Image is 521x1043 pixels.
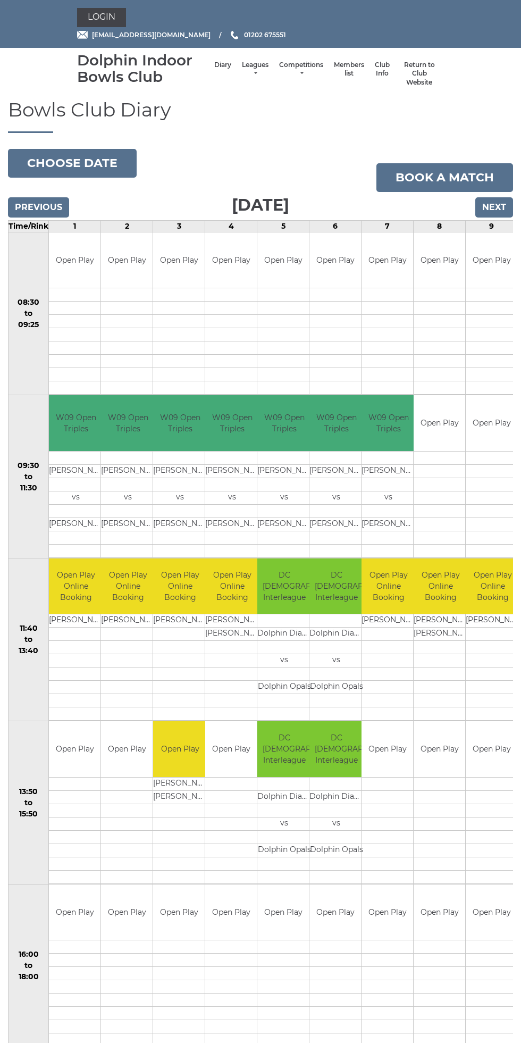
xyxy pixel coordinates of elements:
[9,232,49,395] td: 08:30 to 09:25
[205,518,259,531] td: [PERSON_NAME]
[153,558,207,614] td: Open Play Online Booking
[257,654,311,667] td: vs
[231,31,238,39] img: Phone us
[205,464,259,478] td: [PERSON_NAME]
[309,681,363,694] td: Dolphin Opals
[400,61,439,87] a: Return to Club Website
[153,220,205,232] td: 3
[414,220,466,232] td: 8
[153,777,207,790] td: [PERSON_NAME]
[257,491,311,504] td: vs
[101,232,153,288] td: Open Play
[49,614,103,628] td: [PERSON_NAME]
[414,721,465,777] td: Open Play
[466,395,517,451] td: Open Play
[49,232,100,288] td: Open Play
[77,31,88,39] img: Email
[153,464,207,478] td: [PERSON_NAME]
[475,197,513,218] input: Next
[362,614,415,628] td: [PERSON_NAME]
[362,232,413,288] td: Open Play
[153,614,207,628] td: [PERSON_NAME]
[101,518,155,531] td: [PERSON_NAME]
[49,395,103,451] td: W09 Open Triples
[334,61,364,78] a: Members list
[414,558,467,614] td: Open Play Online Booking
[242,61,268,78] a: Leagues
[257,721,311,777] td: DC [DEMOGRAPHIC_DATA] Interleague
[309,844,363,857] td: Dolphin Opals
[9,395,49,558] td: 09:30 to 11:30
[77,8,126,27] a: Login
[309,558,363,614] td: DC [DEMOGRAPHIC_DATA] Interleague
[101,395,155,451] td: W09 Open Triples
[362,558,415,614] td: Open Play Online Booking
[205,232,257,288] td: Open Play
[205,558,259,614] td: Open Play Online Booking
[309,395,363,451] td: W09 Open Triples
[362,518,415,531] td: [PERSON_NAME]
[466,885,517,940] td: Open Play
[205,491,259,504] td: vs
[153,885,205,940] td: Open Play
[49,558,103,614] td: Open Play Online Booking
[257,885,309,940] td: Open Play
[257,628,311,641] td: Dolphin Diamonds
[309,232,361,288] td: Open Play
[101,220,153,232] td: 2
[9,558,49,721] td: 11:40 to 13:40
[414,395,465,451] td: Open Play
[101,464,155,478] td: [PERSON_NAME]
[8,99,513,133] h1: Bowls Club Diary
[49,491,103,504] td: vs
[49,721,100,777] td: Open Play
[8,149,137,178] button: Choose date
[257,681,311,694] td: Dolphin Opals
[49,464,103,478] td: [PERSON_NAME]
[257,790,311,804] td: Dolphin Diamonds
[257,817,311,830] td: vs
[309,491,363,504] td: vs
[362,721,413,777] td: Open Play
[153,518,207,531] td: [PERSON_NAME]
[9,721,49,885] td: 13:50 to 15:50
[257,395,311,451] td: W09 Open Triples
[101,721,153,777] td: Open Play
[101,614,155,628] td: [PERSON_NAME]
[362,395,415,451] td: W09 Open Triples
[49,518,103,531] td: [PERSON_NAME]
[309,220,362,232] td: 6
[309,628,363,641] td: Dolphin Diamonds
[376,163,513,192] a: Book a match
[362,885,413,940] td: Open Play
[257,232,309,288] td: Open Play
[257,464,311,478] td: [PERSON_NAME]
[362,220,414,232] td: 7
[257,220,309,232] td: 5
[101,885,153,940] td: Open Play
[362,491,415,504] td: vs
[466,721,517,777] td: Open Play
[205,395,259,451] td: W09 Open Triples
[153,395,207,451] td: W09 Open Triples
[205,614,259,628] td: [PERSON_NAME]
[309,518,363,531] td: [PERSON_NAME]
[309,885,361,940] td: Open Play
[309,654,363,667] td: vs
[257,558,311,614] td: DC [DEMOGRAPHIC_DATA] Interleague
[279,61,323,78] a: Competitions
[414,628,467,641] td: [PERSON_NAME]
[414,885,465,940] td: Open Play
[244,31,286,39] span: 01202 675551
[77,52,209,85] div: Dolphin Indoor Bowls Club
[153,790,207,804] td: [PERSON_NAME]
[153,721,207,777] td: Open Play
[214,61,231,70] a: Diary
[92,31,211,39] span: [EMAIL_ADDRESS][DOMAIN_NAME]
[101,491,155,504] td: vs
[153,232,205,288] td: Open Play
[466,232,517,288] td: Open Play
[309,817,363,830] td: vs
[309,790,363,804] td: Dolphin Diamonds
[414,614,467,628] td: [PERSON_NAME]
